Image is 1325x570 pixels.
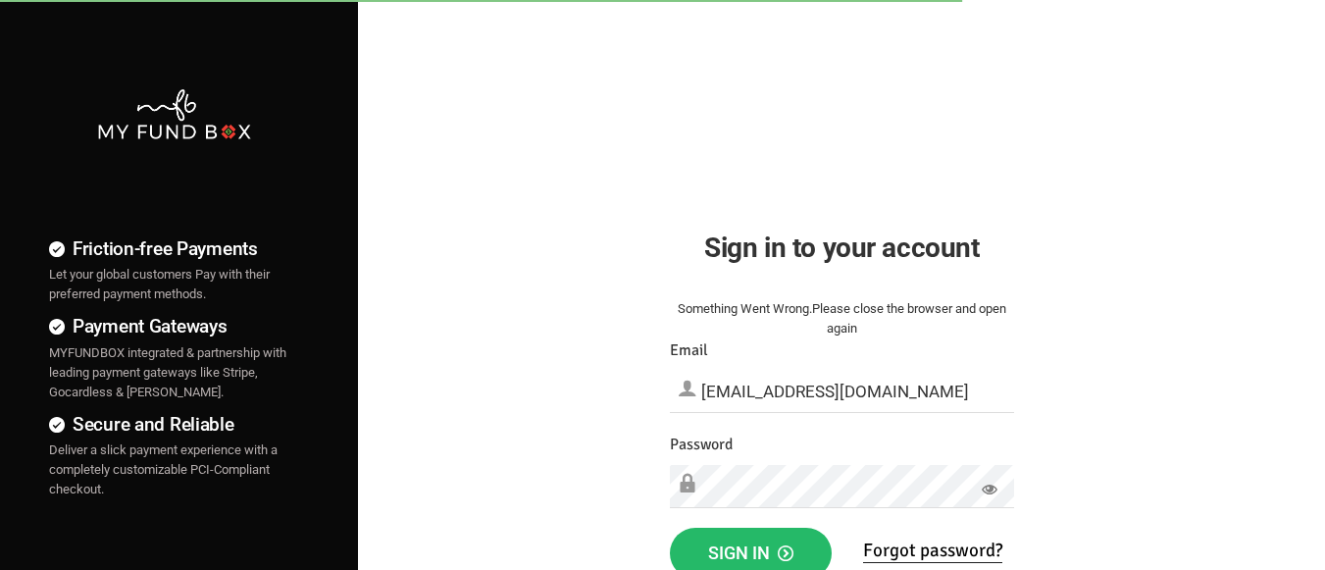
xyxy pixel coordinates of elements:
h4: Friction-free Payments [49,234,299,263]
span: Deliver a slick payment experience with a completely customizable PCI-Compliant checkout. [49,442,278,496]
h4: Payment Gateways [49,312,299,340]
span: MYFUNDBOX integrated & partnership with leading payment gateways like Stripe, Gocardless & [PERSO... [49,345,286,399]
h4: Secure and Reliable [49,410,299,439]
a: Forgot password? [863,539,1002,563]
input: Email [670,370,1014,413]
div: Something Went Wrong.Please close the browser and open again [670,299,1014,338]
img: mfbwhite.png [96,87,253,141]
span: Sign in [708,543,793,563]
h2: Sign in to your account [670,227,1014,269]
label: Password [670,433,733,457]
span: Let your global customers Pay with their preferred payment methods. [49,267,270,301]
label: Email [670,338,708,363]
